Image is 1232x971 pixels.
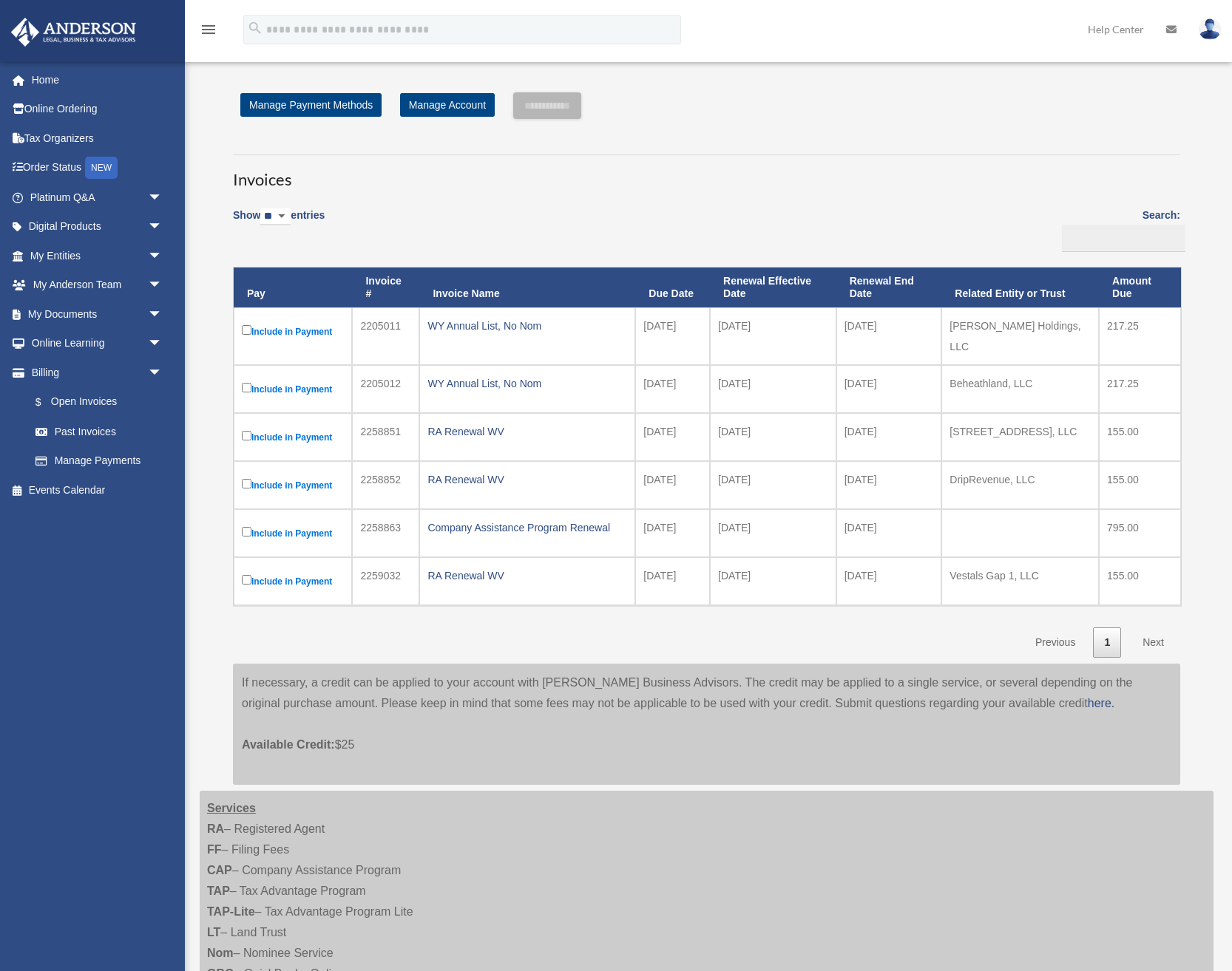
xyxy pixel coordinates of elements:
[207,926,220,938] strong: LT
[207,843,222,856] strong: FF
[419,268,635,307] th: Invoice Name: activate to sort column ascending
[148,241,177,271] span: arrow_drop_down
[427,316,627,336] div: WY Annual List, No Nom
[427,421,627,442] div: RA Renewal WV
[710,461,836,509] td: [DATE]
[352,268,419,307] th: Invoice #: activate to sort column ascending
[10,358,177,387] a: Billingarrow_drop_down
[427,565,627,586] div: RA Renewal WV
[148,270,177,301] span: arrow_drop_down
[10,299,185,329] a: My Documentsarrow_drop_down
[10,270,185,300] a: My Anderson Teamarrow_drop_down
[1199,18,1221,40] img: User Pic
[710,307,836,365] td: [DATE]
[941,557,1099,605] td: Vestals Gap 1, LLC
[242,322,344,341] label: Include in Payment
[427,469,627,490] div: RA Renewal WV
[148,299,177,330] span: arrow_drop_down
[635,268,710,307] th: Due Date: activate to sort column ascending
[941,365,1099,413] td: Beheathland, LLC
[10,153,185,183] a: Order StatusNEW
[10,329,185,358] a: Online Learningarrow_drop_down
[400,93,495,117] a: Manage Account
[242,476,344,494] label: Include in Payment
[635,557,710,605] td: [DATE]
[710,509,836,557] td: [DATE]
[207,864,232,876] strong: CAP
[352,413,419,461] td: 2258851
[242,524,344,542] label: Include in Payment
[242,428,344,446] label: Include in Payment
[1131,627,1175,658] a: Next
[207,947,234,959] strong: Nom
[427,373,627,394] div: WY Annual List, No Nom
[240,93,382,117] a: Manage Payment Methods
[207,885,230,897] strong: TAP
[242,738,335,751] span: Available Credit:
[10,65,185,95] a: Home
[1099,509,1181,557] td: 795.00
[242,383,251,392] input: Include in Payment
[200,26,217,38] a: menu
[233,206,325,240] label: Show entries
[941,461,1099,509] td: DripRevenue, LLC
[1099,365,1181,413] td: 217.25
[242,479,251,488] input: Include in Payment
[242,575,251,585] input: Include in Payment
[85,157,118,179] div: NEW
[7,18,141,47] img: Anderson Advisors Platinum Portal
[233,154,1180,191] h3: Invoices
[352,509,419,557] td: 2258863
[352,307,419,365] td: 2205011
[247,20,263,36] i: search
[1062,225,1185,253] input: Search:
[836,461,942,509] td: [DATE]
[148,183,177,213] span: arrow_drop_down
[941,268,1099,307] th: Related Entity or Trust: activate to sort column ascending
[242,431,251,440] input: Include in Payment
[836,413,942,461] td: [DATE]
[635,365,710,413] td: [DATE]
[207,802,256,814] strong: Services
[1057,206,1180,252] label: Search:
[941,413,1099,461] td: [STREET_ADDRESS], LLC
[260,208,291,225] select: Showentries
[836,509,942,557] td: [DATE]
[1099,557,1181,605] td: 155.00
[836,365,942,413] td: [DATE]
[242,325,251,335] input: Include in Payment
[1099,307,1181,365] td: 217.25
[710,557,836,605] td: [DATE]
[635,307,710,365] td: [DATE]
[233,664,1180,785] div: If necessary, a credit can be applied to your account with [PERSON_NAME] Business Advisors. The c...
[21,387,170,418] a: $Open Invoices
[207,905,255,918] strong: TAP-Lite
[207,822,224,835] strong: RA
[1093,627,1121,658] a: 1
[242,714,1171,755] p: $25
[242,527,251,536] input: Include in Payment
[710,413,836,461] td: [DATE]
[635,461,710,509] td: [DATE]
[1088,697,1114,709] a: here.
[21,417,177,446] a: Past Invoices
[710,268,836,307] th: Renewal Effective Date: activate to sort column ascending
[234,268,352,307] th: Pay: activate to sort column descending
[10,475,185,505] a: Events Calendar
[352,557,419,605] td: 2259032
[21,446,177,476] a: Manage Payments
[10,123,185,153] a: Tax Organizers
[836,268,942,307] th: Renewal End Date: activate to sort column ascending
[242,380,344,398] label: Include in Payment
[200,21,217,38] i: menu
[242,572,344,590] label: Include in Payment
[635,509,710,557] td: [DATE]
[836,307,942,365] td: [DATE]
[148,358,177,388] span: arrow_drop_down
[1099,413,1181,461] td: 155.00
[1099,268,1181,307] th: Amount Due: activate to sort column ascending
[635,413,710,461] td: [DATE]
[148,329,177,359] span: arrow_drop_down
[1024,627,1086,658] a: Previous
[10,95,185,124] a: Online Ordering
